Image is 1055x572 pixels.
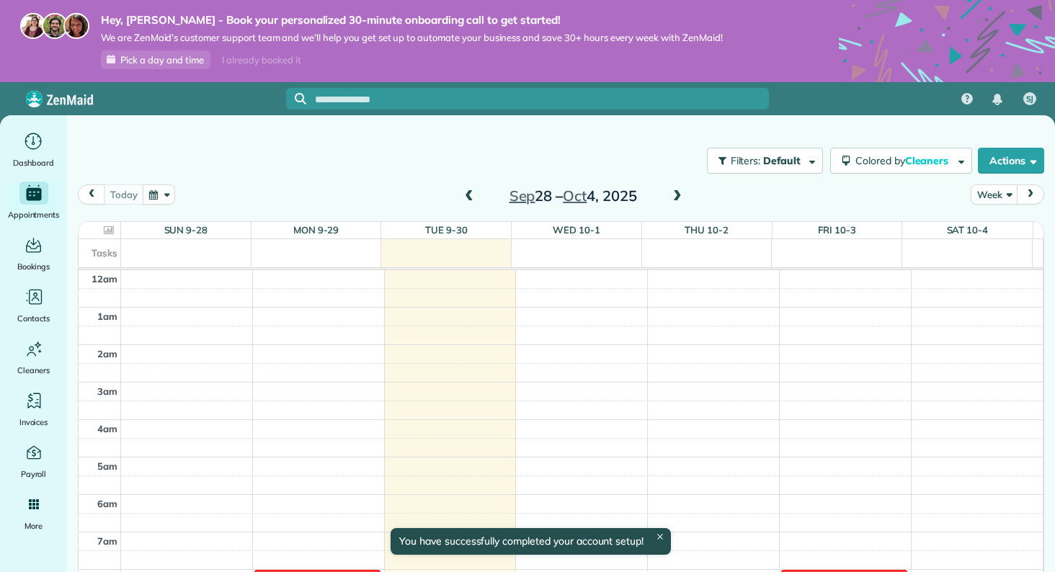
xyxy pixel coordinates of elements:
span: Filters: [731,154,761,167]
div: I already booked it [213,51,309,69]
span: SJ [1026,94,1034,105]
button: Week [971,184,1018,204]
span: 3am [97,385,117,397]
span: Contacts [17,311,50,326]
svg: Focus search [295,93,306,104]
a: Thu 10-2 [685,224,729,236]
strong: Hey, [PERSON_NAME] - Book your personalized 30-minute onboarding call to get started! [101,13,723,27]
h2: 28 – 4, 2025 [483,188,663,204]
span: Oct [563,187,587,205]
a: Tue 9-30 [425,224,468,236]
span: Payroll [21,467,47,481]
span: Colored by [855,154,953,167]
span: Pick a day and time [120,54,204,66]
img: jorge-587dff0eeaa6aab1f244e6dc62b8924c3b6ad411094392a53c71c6c4a576187d.jpg [42,13,68,39]
a: Pick a day and time [101,50,210,69]
a: Invoices [6,389,61,429]
span: 6am [97,498,117,509]
span: 1am [97,310,117,322]
img: maria-72a9807cf96188c08ef61303f053569d2e2a8a1cde33d635c8a3ac13582a053d.jpg [20,13,46,39]
span: 12am [92,273,117,285]
img: michelle-19f622bdf1676172e81f8f8fba1fb50e276960ebfe0243fe18214015130c80e4.jpg [63,13,89,39]
span: 4am [97,423,117,434]
button: next [1017,184,1044,204]
span: We are ZenMaid’s customer support team and we’ll help you get set up to automate your business an... [101,32,723,44]
a: Cleaners [6,337,61,377]
span: Cleaners [905,154,951,167]
div: Notifications [982,84,1012,115]
button: prev [78,184,105,204]
span: Invoices [19,415,48,429]
a: Mon 9-29 [293,224,339,236]
nav: Main [950,82,1055,115]
a: Sun 9-28 [164,224,208,236]
a: Sat 10-4 [947,224,989,236]
a: Appointments [6,182,61,222]
div: You have successfully completed your account setup! [391,528,671,555]
span: 7am [97,535,117,547]
a: Contacts [6,285,61,326]
button: today [104,184,143,204]
button: Focus search [286,93,306,104]
a: Filters: Default [700,148,823,174]
button: Filters: Default [707,148,823,174]
span: 2am [97,348,117,359]
span: More [25,519,43,533]
span: Bookings [17,259,50,274]
span: Default [763,154,801,167]
span: Tasks [92,247,117,259]
a: Wed 10-1 [553,224,600,236]
span: Sep [509,187,535,205]
button: Colored byCleaners [830,148,972,174]
a: Fri 10-3 [818,224,856,236]
a: Dashboard [6,130,61,170]
span: Dashboard [13,156,54,170]
span: Appointments [8,207,60,222]
a: Bookings [6,233,61,274]
button: Actions [978,148,1044,174]
a: Payroll [6,441,61,481]
span: Cleaners [17,363,50,377]
span: 5am [97,460,117,472]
